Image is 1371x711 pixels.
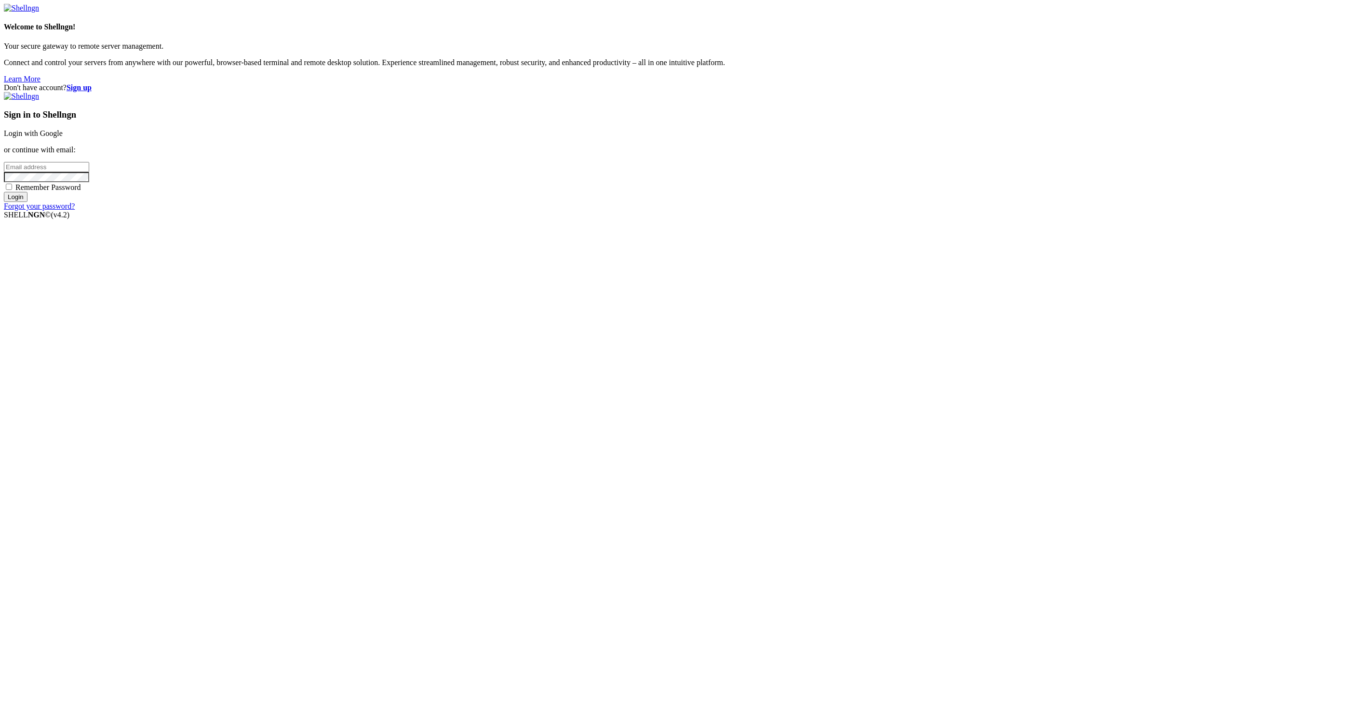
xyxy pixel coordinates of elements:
p: Your secure gateway to remote server management. [4,42,1367,51]
img: Shellngn [4,4,39,13]
input: Remember Password [6,184,12,190]
div: Don't have account? [4,83,1367,92]
span: Remember Password [15,183,81,191]
a: Forgot your password? [4,202,75,210]
img: Shellngn [4,92,39,101]
a: Learn More [4,75,40,83]
span: 4.2.0 [51,211,70,219]
p: or continue with email: [4,146,1367,154]
input: Email address [4,162,89,172]
h4: Welcome to Shellngn! [4,23,1367,31]
a: Sign up [67,83,92,92]
h3: Sign in to Shellngn [4,109,1367,120]
span: SHELL © [4,211,69,219]
b: NGN [28,211,45,219]
p: Connect and control your servers from anywhere with our powerful, browser-based terminal and remo... [4,58,1367,67]
a: Login with Google [4,129,63,137]
input: Login [4,192,27,202]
